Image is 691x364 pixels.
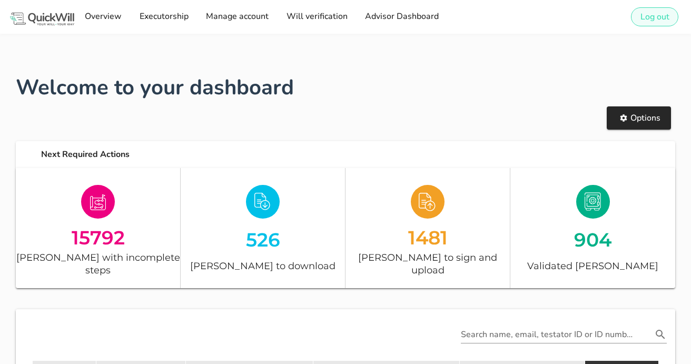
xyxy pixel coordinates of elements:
[139,11,188,22] span: Executorship
[346,229,510,246] div: 1481
[16,229,180,246] div: 15792
[8,11,76,27] img: Logo
[510,229,675,251] div: 904
[33,141,675,168] div: Next Required Actions
[181,257,345,276] div: [PERSON_NAME] to download
[364,11,439,22] span: Advisor Dashboard
[135,6,191,27] a: Executorship
[631,7,678,26] button: Log out
[285,11,347,22] span: Will verification
[202,6,272,27] a: Manage account
[16,72,675,103] h1: Welcome to your dashboard
[81,6,125,27] a: Overview
[607,106,671,130] button: Options
[181,229,345,251] div: 526
[205,11,269,22] span: Manage account
[84,11,122,22] span: Overview
[16,252,180,276] div: [PERSON_NAME] with incomplete steps
[361,6,442,27] a: Advisor Dashboard
[282,6,350,27] a: Will verification
[651,328,670,341] button: Search name, email, testator ID or ID number appended action
[640,11,669,23] span: Log out
[346,252,510,276] div: [PERSON_NAME] to sign and upload
[510,257,675,276] div: Validated [PERSON_NAME]
[617,112,660,124] span: Options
